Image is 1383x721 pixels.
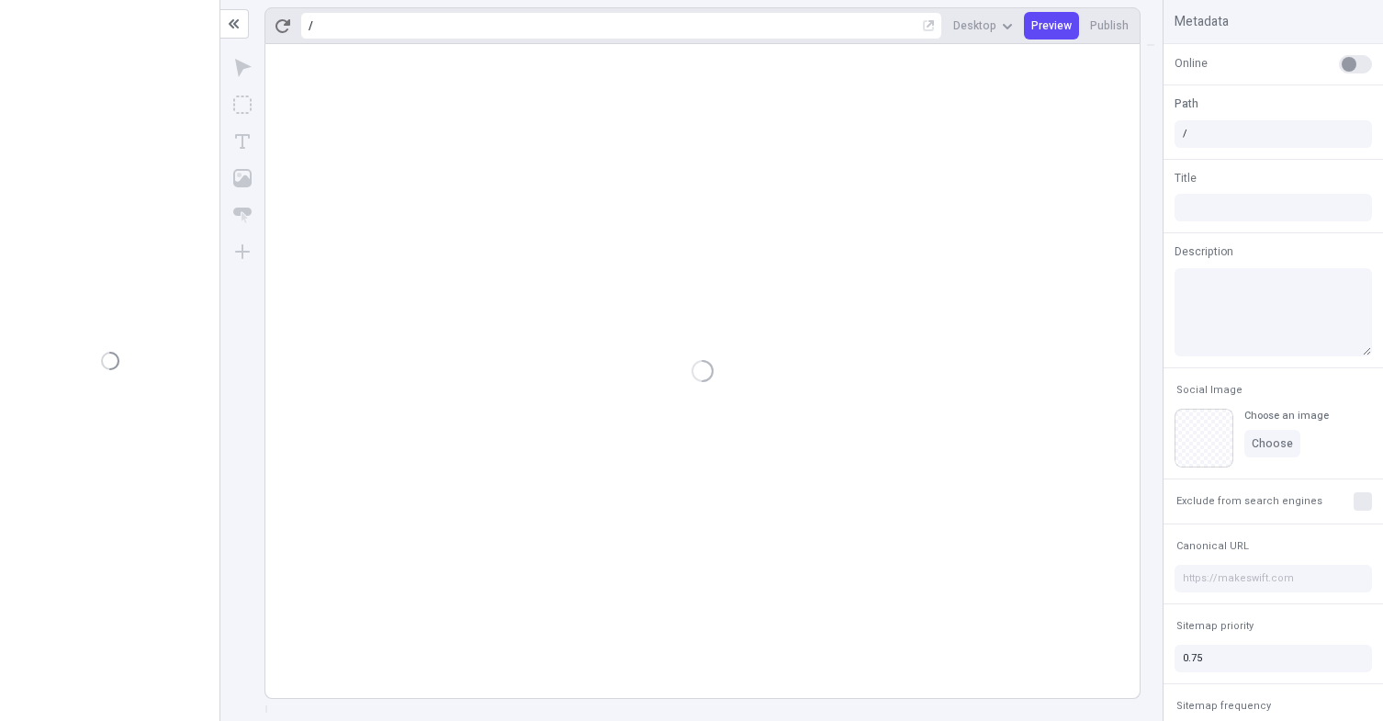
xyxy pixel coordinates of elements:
[1176,539,1249,553] span: Canonical URL
[1031,18,1072,33] span: Preview
[1175,170,1197,186] span: Title
[1175,565,1372,592] input: https://makeswift.com
[946,12,1020,39] button: Desktop
[226,198,259,231] button: Button
[226,162,259,195] button: Image
[1083,12,1136,39] button: Publish
[1252,436,1293,451] span: Choose
[1175,55,1208,72] span: Online
[1244,409,1329,422] div: Choose an image
[1175,243,1233,260] span: Description
[1176,494,1322,508] span: Exclude from search engines
[1173,379,1246,401] button: Social Image
[953,18,996,33] span: Desktop
[1090,18,1129,33] span: Publish
[1176,699,1271,713] span: Sitemap frequency
[1176,619,1254,633] span: Sitemap priority
[1024,12,1079,39] button: Preview
[1173,490,1326,513] button: Exclude from search engines
[226,88,259,121] button: Box
[1173,615,1257,637] button: Sitemap priority
[1175,96,1198,112] span: Path
[309,18,313,33] div: /
[226,125,259,158] button: Text
[1173,695,1275,717] button: Sitemap frequency
[1173,535,1253,558] button: Canonical URL
[1244,430,1300,457] button: Choose
[1176,383,1242,397] span: Social Image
